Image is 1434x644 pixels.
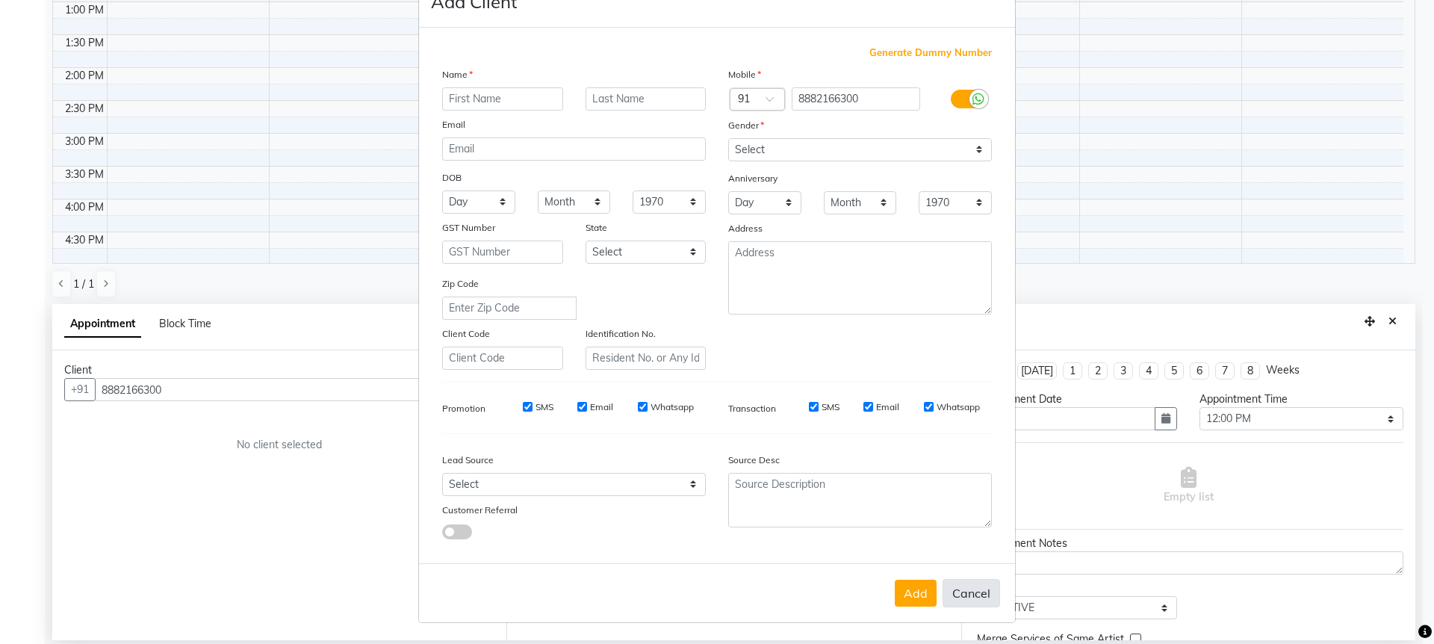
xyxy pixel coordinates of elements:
label: GST Number [442,221,495,235]
label: Source Desc [728,453,780,467]
label: DOB [442,171,462,185]
input: Resident No. or Any Id [586,347,707,370]
label: Lead Source [442,453,494,467]
input: Last Name [586,87,707,111]
label: Email [876,400,899,414]
input: Mobile [792,87,921,111]
label: State [586,221,607,235]
span: Generate Dummy Number [869,46,992,61]
label: Address [728,222,763,235]
label: Mobile [728,68,761,81]
label: Name [442,68,473,81]
input: Enter Zip Code [442,297,577,320]
label: SMS [822,400,839,414]
label: Whatsapp [651,400,694,414]
button: Add [895,580,937,607]
button: Cancel [943,579,1000,607]
label: Gender [728,119,764,132]
label: Anniversary [728,172,777,185]
input: Email [442,137,706,161]
label: Email [442,118,465,131]
label: Client Code [442,327,490,341]
input: Client Code [442,347,563,370]
label: SMS [536,400,553,414]
label: Whatsapp [937,400,980,414]
label: Customer Referral [442,504,518,517]
label: Promotion [442,402,485,415]
label: Transaction [728,402,776,415]
input: GST Number [442,241,563,264]
label: Zip Code [442,277,479,291]
label: Identification No. [586,327,656,341]
input: First Name [442,87,563,111]
label: Email [590,400,613,414]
